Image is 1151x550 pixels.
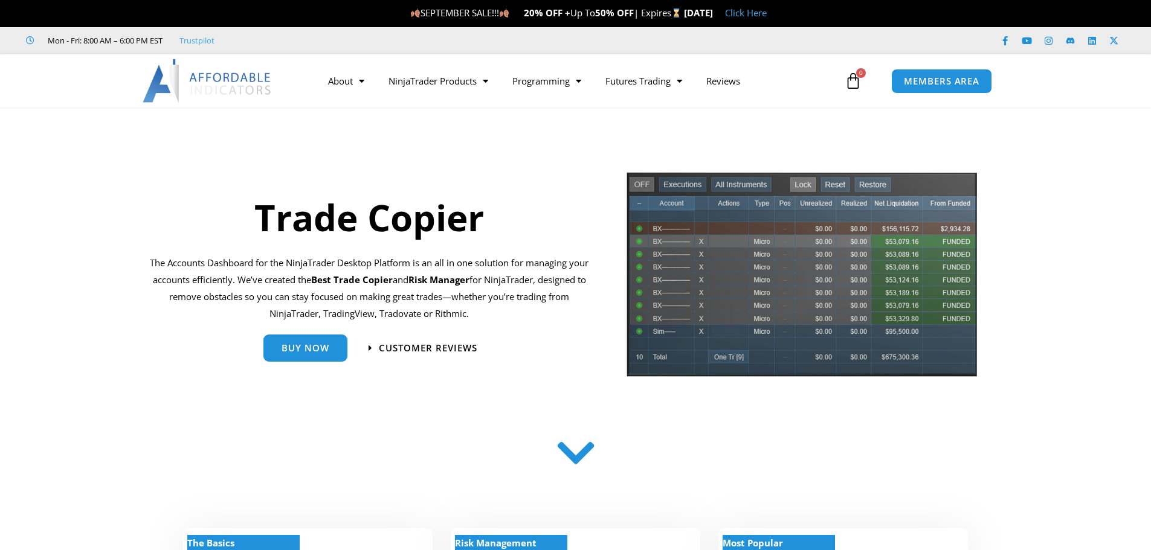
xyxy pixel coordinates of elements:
[369,344,477,353] a: Customer Reviews
[316,67,376,95] a: About
[150,255,589,322] p: The Accounts Dashboard for the NinjaTrader Desktop Platform is an all in one solution for managin...
[45,33,163,48] span: Mon - Fri: 8:00 AM – 6:00 PM EST
[376,67,500,95] a: NinjaTrader Products
[411,8,420,18] img: 🍂
[410,7,684,19] span: SEPTEMBER SALE!!! Up To | Expires
[625,171,978,386] img: tradecopier | Affordable Indicators – NinjaTrader
[723,537,783,549] strong: Most Popular
[455,537,537,549] strong: Risk Management
[500,8,509,18] img: 🍂
[891,69,992,94] a: MEMBERS AREA
[856,68,866,78] span: 0
[282,344,329,353] span: Buy Now
[595,7,634,19] strong: 50% OFF
[311,273,393,286] b: Best Trade Copier
[187,537,234,549] strong: The Basics
[179,33,214,48] a: Trustpilot
[143,59,272,103] img: LogoAI | Affordable Indicators – NinjaTrader
[408,273,469,286] strong: Risk Manager
[684,7,713,19] strong: [DATE]
[904,77,979,86] span: MEMBERS AREA
[827,63,880,98] a: 0
[672,8,681,18] img: ⌛
[725,7,767,19] a: Click Here
[263,334,347,362] a: Buy Now
[694,67,752,95] a: Reviews
[150,192,589,243] h1: Trade Copier
[316,67,842,95] nav: Menu
[500,67,593,95] a: Programming
[524,7,570,19] strong: 20% OFF +
[593,67,694,95] a: Futures Trading
[379,344,477,353] span: Customer Reviews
